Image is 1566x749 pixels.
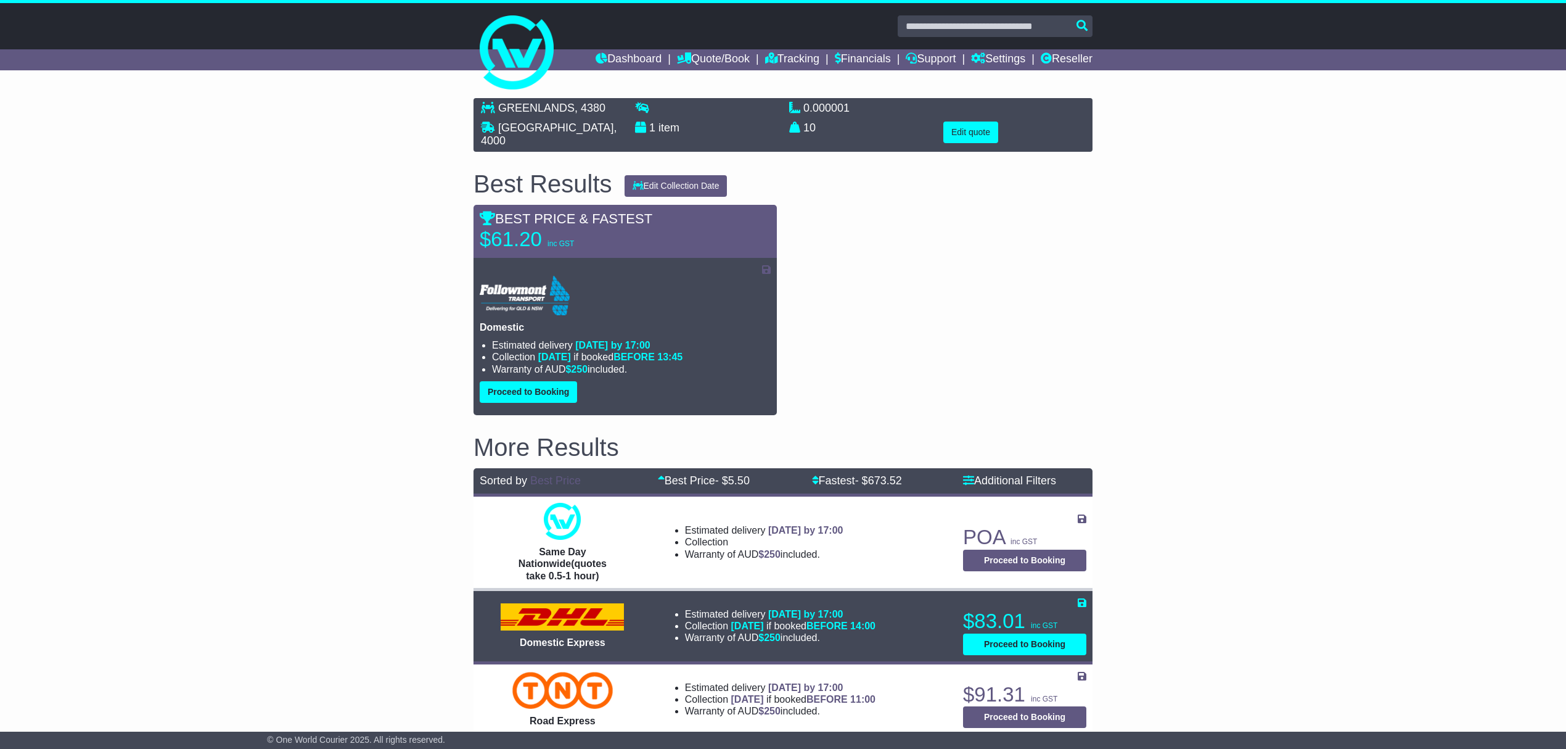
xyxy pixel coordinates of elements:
li: Estimated delivery [685,682,875,693]
span: 250 [764,549,781,560]
span: if booked [731,694,875,705]
span: 1 [649,122,655,134]
span: Sorted by [480,474,527,487]
span: 14:00 [850,621,875,631]
span: 10 [803,122,816,134]
span: [DATE] [731,621,764,631]
span: Road Express [530,716,596,726]
span: [DATE] [731,694,764,705]
span: 250 [764,706,781,716]
a: Quote/Book [677,49,750,70]
span: , 4000 [481,122,617,147]
span: , 4380 [575,102,605,114]
img: Followmont Transport: Domestic [480,276,570,315]
li: Estimated delivery [685,524,843,536]
a: Financials [835,49,891,70]
button: Proceed to Booking [963,634,1086,655]
li: Collection [685,693,875,705]
span: © One World Courier 2025. All rights reserved. [267,735,445,745]
button: Edit quote [943,122,998,143]
span: BEFORE [806,694,848,705]
button: Edit Collection Date [625,175,728,197]
span: BEFORE [806,621,848,631]
a: Fastest- $673.52 [812,474,902,487]
span: inc GST [1011,537,1037,546]
h2: More Results [473,434,1093,461]
li: Collection [492,351,771,363]
div: Best Results [467,170,618,197]
span: [DATE] by 17:00 [768,525,843,536]
a: Dashboard [596,49,662,70]
span: if booked [731,621,875,631]
span: inc GST [1031,621,1057,630]
li: Warranty of AUD included. [685,632,875,643]
span: [DATE] by 17:00 [768,609,843,619]
li: Collection [685,620,875,632]
a: Settings [971,49,1025,70]
span: 13:45 [657,352,683,362]
span: Same Day Nationwide(quotes take 0.5-1 hour) [519,547,607,581]
li: Estimated delivery [492,339,771,351]
img: TNT Domestic: Road Express [512,672,613,709]
p: $91.31 [963,682,1086,707]
p: Domestic [480,321,771,333]
button: Proceed to Booking [480,381,577,403]
span: BEFORE [613,352,655,362]
li: Estimated delivery [685,608,875,620]
span: item [658,122,679,134]
p: POA [963,525,1086,550]
span: - $ [855,474,902,487]
span: GREENLANDS [498,102,575,114]
span: 250 [764,632,781,643]
a: Reseller [1041,49,1093,70]
img: DHL: Domestic Express [501,603,624,631]
li: Warranty of AUD included. [492,363,771,375]
img: One World Courier: Same Day Nationwide(quotes take 0.5-1 hour) [544,503,581,540]
span: 5.50 [728,474,750,487]
a: Support [906,49,956,70]
span: [DATE] by 17:00 [575,340,650,350]
span: [DATE] [538,352,571,362]
span: if booked [538,352,683,362]
span: $ [565,364,588,374]
span: Domestic Express [520,637,605,648]
a: Tracking [765,49,819,70]
a: Best Price- $5.50 [658,474,750,487]
span: 0.000001 [803,102,850,114]
span: $ [758,549,781,560]
button: Proceed to Booking [963,550,1086,571]
li: Collection [685,536,843,548]
p: $83.01 [963,609,1086,634]
span: [DATE] by 17:00 [768,682,843,693]
span: BEST PRICE & FASTEST [480,211,652,226]
span: $ [758,632,781,643]
span: inc GST [1031,695,1057,703]
span: - $ [715,474,750,487]
button: Proceed to Booking [963,706,1086,728]
span: inc GST [547,239,574,248]
span: 250 [571,364,588,374]
p: $61.20 [480,227,634,252]
span: 11:00 [850,694,875,705]
span: $ [758,706,781,716]
a: Additional Filters [963,474,1056,487]
span: 673.52 [868,474,902,487]
span: [GEOGRAPHIC_DATA] [498,122,613,134]
a: Best Price [530,474,581,487]
li: Warranty of AUD included. [685,548,843,560]
li: Warranty of AUD included. [685,705,875,717]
